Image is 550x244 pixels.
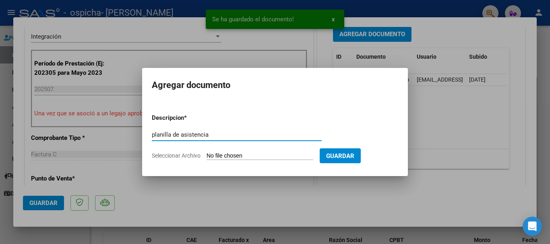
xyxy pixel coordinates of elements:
[152,152,201,159] span: Seleccionar Archivo
[152,113,226,123] p: Descripcion
[523,217,542,236] div: Open Intercom Messenger
[152,78,398,93] h2: Agregar documento
[326,152,354,160] span: Guardar
[320,148,361,163] button: Guardar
